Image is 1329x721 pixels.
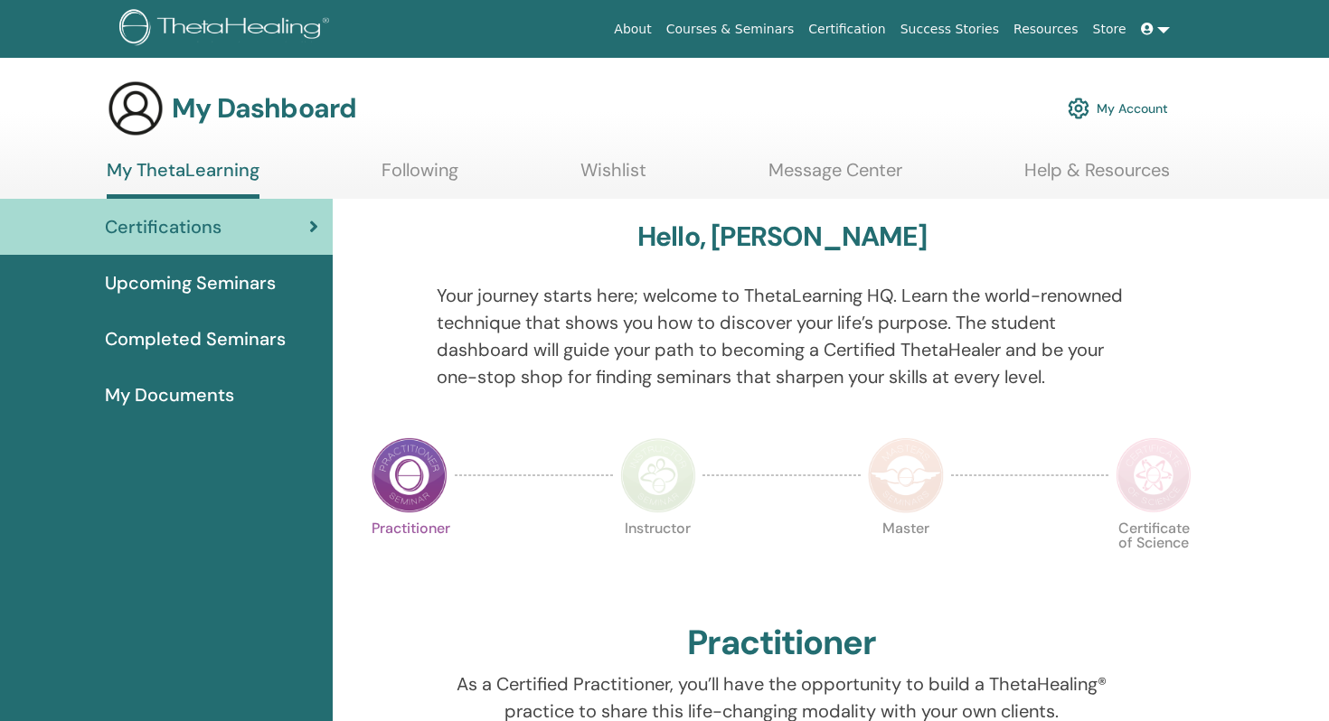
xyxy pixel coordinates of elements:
[1006,13,1086,46] a: Resources
[1068,89,1168,128] a: My Account
[868,437,944,513] img: Master
[437,282,1127,390] p: Your journey starts here; welcome to ThetaLearning HQ. Learn the world-renowned technique that sh...
[893,13,1006,46] a: Success Stories
[637,220,927,253] h3: Hello, [PERSON_NAME]
[687,623,876,664] h2: Practitioner
[105,381,234,408] span: My Documents
[382,159,458,194] a: Following
[372,521,448,597] p: Practitioner
[1068,93,1089,124] img: cog.svg
[107,159,259,199] a: My ThetaLearning
[620,437,696,513] img: Instructor
[607,13,658,46] a: About
[172,92,356,125] h3: My Dashboard
[768,159,902,194] a: Message Center
[659,13,802,46] a: Courses & Seminars
[372,437,448,513] img: Practitioner
[1116,437,1192,513] img: Certificate of Science
[868,521,944,597] p: Master
[105,213,221,240] span: Certifications
[119,9,335,50] img: logo.png
[107,80,165,137] img: generic-user-icon.jpg
[801,13,892,46] a: Certification
[620,521,696,597] p: Instructor
[1116,521,1192,597] p: Certificate of Science
[580,159,646,194] a: Wishlist
[105,269,276,296] span: Upcoming Seminars
[105,325,286,352] span: Completed Seminars
[1024,159,1170,194] a: Help & Resources
[1086,13,1134,46] a: Store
